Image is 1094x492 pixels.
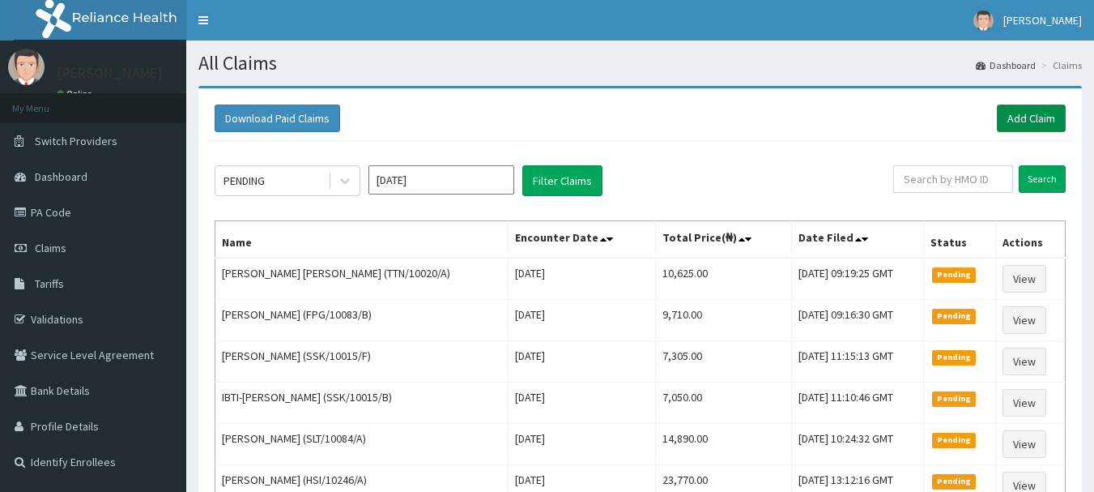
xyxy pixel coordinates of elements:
[35,241,66,255] span: Claims
[1002,430,1046,458] a: View
[932,309,977,323] span: Pending
[223,173,265,189] div: PENDING
[656,424,792,465] td: 14,890.00
[1002,348,1046,375] a: View
[522,165,602,196] button: Filter Claims
[1019,165,1066,193] input: Search
[509,424,656,465] td: [DATE]
[792,258,923,300] td: [DATE] 09:19:25 GMT
[1002,265,1046,293] a: View
[509,383,656,424] td: [DATE]
[997,105,1066,132] a: Add Claim
[656,300,792,341] td: 9,710.00
[932,391,977,406] span: Pending
[893,165,1013,193] input: Search by HMO ID
[57,66,163,80] p: [PERSON_NAME]
[215,300,509,341] td: [PERSON_NAME] (FPG/10083/B)
[8,49,45,85] img: User Image
[509,300,656,341] td: [DATE]
[198,53,1082,74] h1: All Claims
[35,276,64,291] span: Tariffs
[995,221,1065,259] th: Actions
[923,221,995,259] th: Status
[1002,389,1046,417] a: View
[215,258,509,300] td: [PERSON_NAME] [PERSON_NAME] (TTN/10020/A)
[215,105,340,132] button: Download Paid Claims
[57,88,96,100] a: Online
[792,424,923,465] td: [DATE] 10:24:32 GMT
[932,350,977,365] span: Pending
[656,221,792,259] th: Total Price(₦)
[656,383,792,424] td: 7,050.00
[792,221,923,259] th: Date Filed
[1002,306,1046,334] a: View
[215,221,509,259] th: Name
[932,267,977,282] span: Pending
[368,165,514,195] input: Select Month and Year
[215,383,509,424] td: IBTI-[PERSON_NAME] (SSK/10015/B)
[35,134,117,148] span: Switch Providers
[976,58,1036,72] a: Dashboard
[509,341,656,383] td: [DATE]
[656,341,792,383] td: 7,305.00
[1037,58,1082,72] li: Claims
[215,424,509,465] td: [PERSON_NAME] (SLT/10084/A)
[35,169,87,184] span: Dashboard
[792,300,923,341] td: [DATE] 09:16:30 GMT
[792,341,923,383] td: [DATE] 11:15:13 GMT
[973,11,994,31] img: User Image
[932,474,977,489] span: Pending
[509,221,656,259] th: Encounter Date
[509,258,656,300] td: [DATE]
[932,433,977,447] span: Pending
[215,341,509,383] td: [PERSON_NAME] (SSK/10015/F)
[656,258,792,300] td: 10,625.00
[792,383,923,424] td: [DATE] 11:10:46 GMT
[1003,13,1082,28] span: [PERSON_NAME]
